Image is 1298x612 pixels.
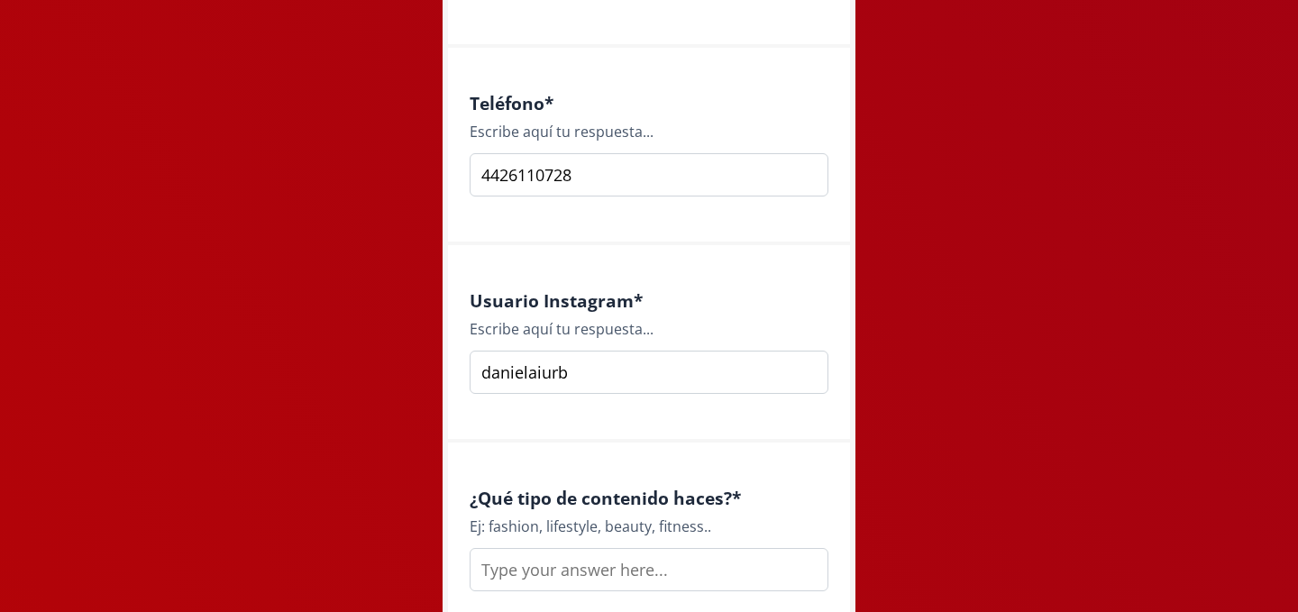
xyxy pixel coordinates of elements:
[470,93,828,114] h4: Teléfono *
[470,488,828,508] h4: ¿Qué tipo de contenido haces? *
[470,548,828,591] input: Type your answer here...
[470,121,828,142] div: Escribe aquí tu respuesta...
[470,318,828,340] div: Escribe aquí tu respuesta...
[470,351,828,394] input: Type your answer here...
[470,290,828,311] h4: Usuario Instagram *
[470,516,828,537] div: Ej: fashion, lifestyle, beauty, fitness..
[470,153,828,196] input: Type your answer here...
